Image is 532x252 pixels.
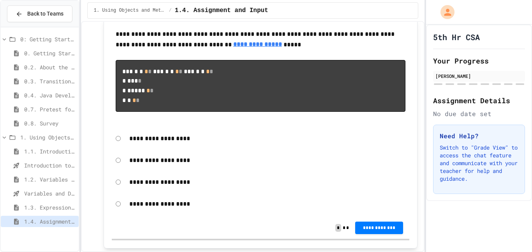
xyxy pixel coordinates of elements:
span: 0.3. Transitioning from AP CSP to AP CSA [24,77,76,85]
span: Introduction to Algorithms, Programming, and Compilers [24,161,76,169]
h3: Need Help? [440,131,518,141]
span: 0. Getting Started [24,49,76,57]
span: / [169,7,171,14]
span: 1.1. Introduction to Algorithms, Programming, and Compilers [24,147,76,155]
span: 1. Using Objects and Methods [94,7,166,14]
span: 0.7. Pretest for the AP CSA Exam [24,105,76,113]
span: 1. Using Objects and Methods [20,133,76,141]
span: Back to Teams [27,10,63,18]
div: No due date set [433,109,525,118]
span: 1.4. Assignment and Input [175,6,268,15]
p: Switch to "Grade View" to access the chat feature and communicate with your teacher for help and ... [440,144,518,183]
h1: 5th Hr CSA [433,32,480,42]
div: [PERSON_NAME] [435,72,523,79]
span: 0.2. About the AP CSA Exam [24,63,76,71]
button: Back to Teams [7,5,72,22]
span: 0.4. Java Development Environments [24,91,76,99]
div: My Account [432,3,456,21]
span: Variables and Data Types - Quiz [24,189,76,197]
span: 0.8. Survey [24,119,76,127]
h2: Your Progress [433,55,525,66]
span: 1.4. Assignment and Input [24,217,76,226]
h2: Assignment Details [433,95,525,106]
span: 1.3. Expressions and Output [New] [24,203,76,211]
span: 1.2. Variables and Data Types [24,175,76,183]
span: 0: Getting Started [20,35,76,43]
